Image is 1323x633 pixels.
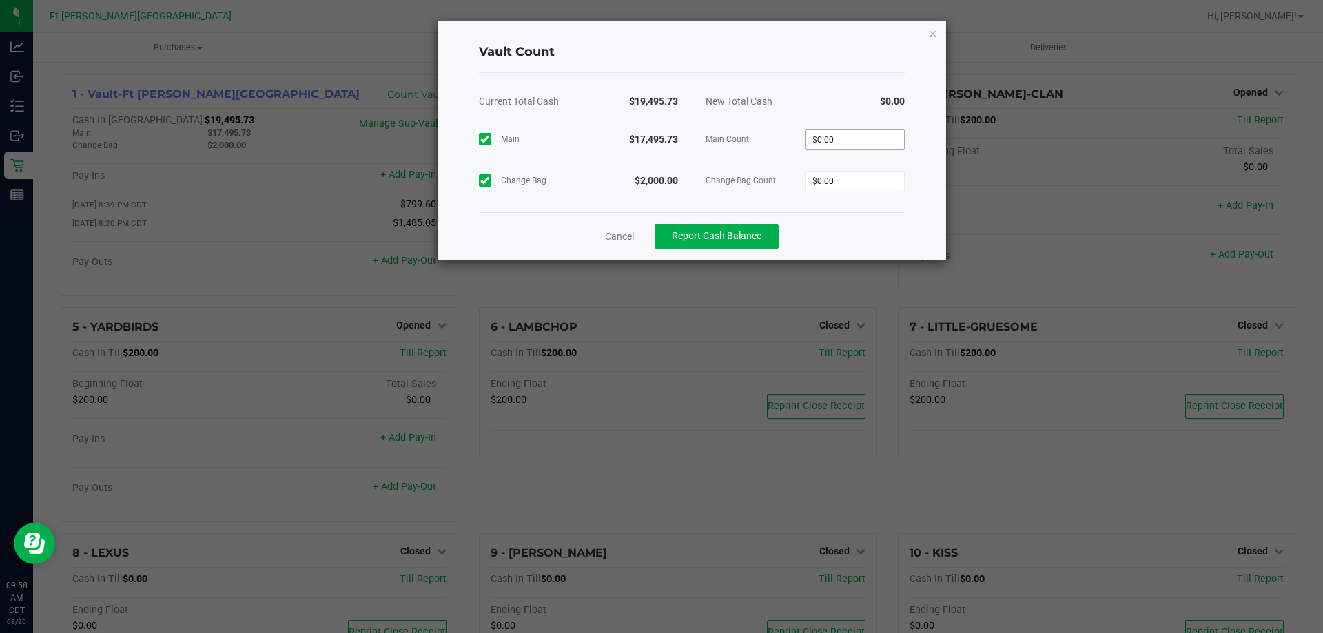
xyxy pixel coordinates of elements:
span: Main Count [706,132,806,146]
span: Current Total Cash [479,96,559,107]
strong: $2,000.00 [635,175,678,186]
span: Change Bag Count [706,174,806,187]
span: Change Bag [501,174,546,187]
strong: $0.00 [880,96,905,107]
h4: Vault Count [479,43,905,61]
strong: $19,495.73 [629,96,678,107]
iframe: Resource center [14,523,55,564]
form-toggle: Include in count [479,174,498,187]
span: New Total Cash [706,96,772,107]
button: Report Cash Balance [655,224,779,249]
strong: $17,495.73 [629,134,678,145]
a: Cancel [605,229,634,243]
span: Main [501,132,520,146]
span: Report Cash Balance [672,230,761,241]
form-toggle: Include in count [479,133,498,145]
